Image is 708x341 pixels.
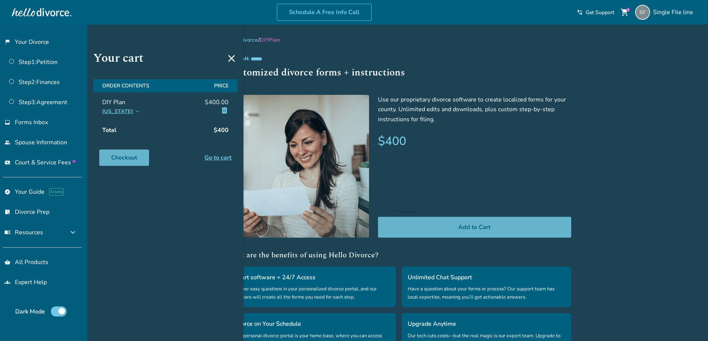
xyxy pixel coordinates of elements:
h2: Customized divorce forms + instructions [226,65,571,80]
img: DIY [226,95,369,238]
span: groups [4,279,10,285]
h2: What are the benefits of using Hello Divorce? [226,250,571,261]
h3: Upgrade Anytime [408,319,565,329]
img: singlefileline@hellodivorce.com [635,5,650,20]
div: / [226,36,571,44]
span: phone_in_talk [577,9,583,15]
span: menu_book [4,229,10,235]
a: Checkout [99,149,149,166]
h3: Unlimited Chat Support [408,273,565,282]
span: people [4,139,10,145]
span: keyboard_arrow_down [135,109,140,115]
span: flag_2 [4,39,10,45]
span: Get Support [586,9,614,16]
span: Dark Mode [15,308,45,316]
span: delete [220,106,229,115]
h3: Divorce on Your Schedule [232,319,390,329]
span: shopping_basket [4,259,10,265]
button: Add to Cart [378,217,571,238]
iframe: Chat Widget [671,305,708,341]
span: Single File line [653,8,696,16]
span: Order Contents [99,79,208,92]
span: expand_more [68,228,77,237]
a: Schedule A Free Info Call [277,4,372,21]
div: 1 [626,8,630,12]
span: explore [4,189,10,195]
span: $400 [211,123,232,138]
span: $400 [378,133,406,149]
span: Court & Service Fees [15,158,75,167]
span: AI beta [49,188,64,196]
div: Use our proprietary divorce software to create localized forms for your county. Unlimited edits a... [378,95,571,124]
span: [US_STATE] [102,107,133,116]
span: Price [211,79,232,92]
span: Pay in full selected [378,207,571,217]
a: Go to cart [204,153,232,162]
span: DIY Plan [102,98,125,106]
button: [US_STATE]keyboard_arrow_down [102,107,140,116]
span: Resources [4,228,43,237]
h3: Smart software + 24/7 Access [232,273,390,282]
span: list_alt_check [4,209,10,215]
span: shopping_cart [620,8,629,17]
a: phone_in_talkGet Support [577,9,614,16]
span: universal_currency_alt [4,160,10,165]
div: Answer easy questions in your personalized divorce portal, and our software will create all the f... [232,285,390,301]
span: DIY Plan [260,36,280,44]
span: inbox [4,119,10,125]
h1: Your cart [93,49,237,67]
span: Forms Inbox [15,118,48,126]
div: Have a question about your forms or process? Our support team has local expertise, meaning you’ll... [408,285,565,301]
span: Total [99,123,119,138]
span: $400.00 [205,98,229,106]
